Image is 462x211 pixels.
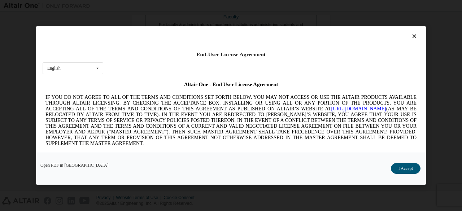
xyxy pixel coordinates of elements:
a: [URL][DOMAIN_NAME] [289,27,344,33]
span: IF YOU DO NOT AGREE TO ALL OF THE TERMS AND CONDITIONS SET FORTH BELOW, YOU MAY NOT ACCESS OR USE... [3,16,374,67]
span: Lore Ipsumd Sit Ame Cons Adipisc Elitseddo (“Eiusmodte”) in utlabor Etdolo Magnaaliqua Eni. (“Adm... [3,74,374,125]
button: I Accept [391,163,420,174]
span: Altair One - End User License Agreement [141,3,236,9]
a: Open PDF in [GEOGRAPHIC_DATA] [40,163,109,167]
div: End-User License Agreement [43,51,419,58]
div: English [47,66,61,70]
